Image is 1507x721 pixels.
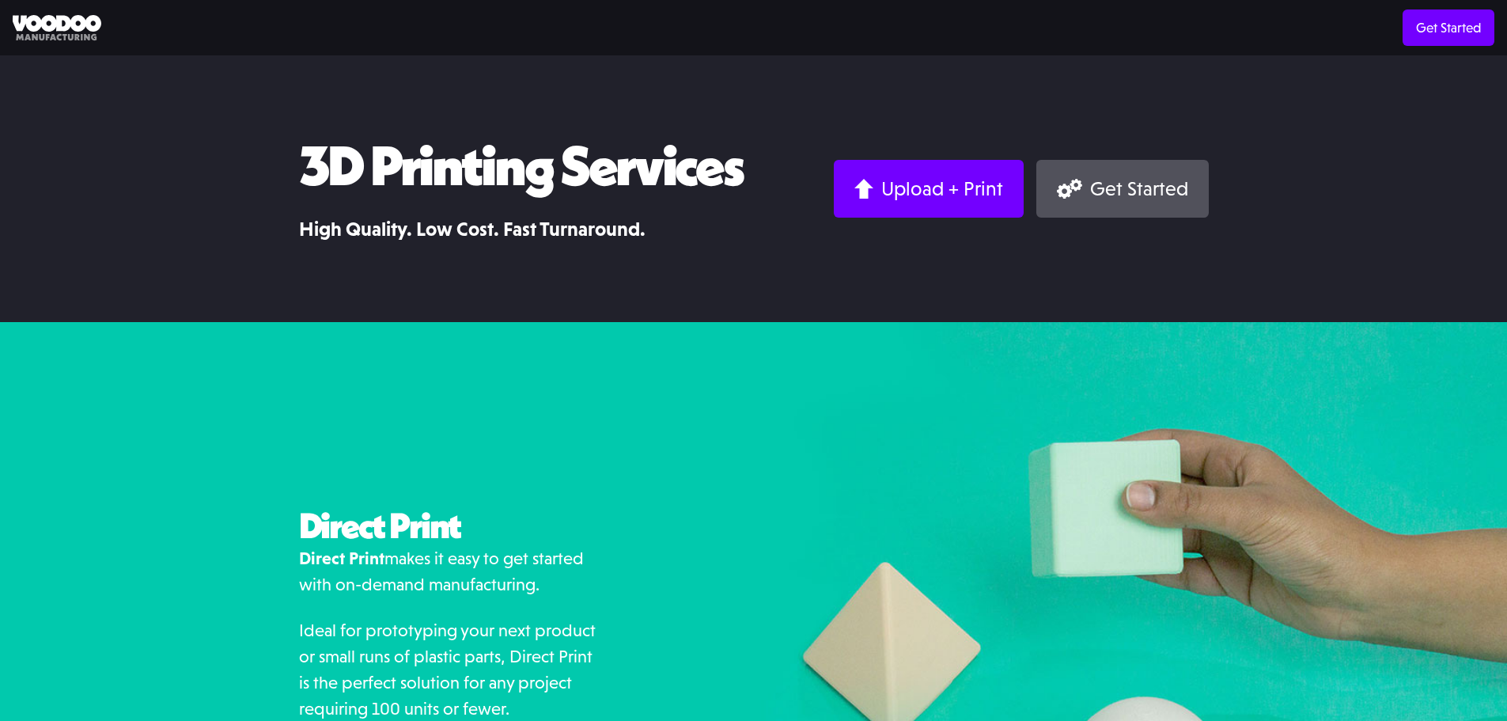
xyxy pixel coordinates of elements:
[1057,179,1081,199] img: Gears
[299,215,743,243] h3: High Quality. Low Cost. Fast Turnaround.
[881,176,1003,201] div: Upload + Print
[1403,9,1494,46] a: Get Started
[1090,176,1188,201] div: Get Started
[299,548,384,568] strong: Direct Print
[13,15,101,41] img: Voodoo Manufacturing logo
[1036,160,1208,218] a: Get Started
[834,160,1024,218] a: Upload + Print
[299,507,604,546] h2: Direct Print
[854,179,873,199] img: Arrow up
[299,135,743,195] h1: 3D Printing Services
[299,545,604,598] p: makes it easy to get started with on-demand manufacturing.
